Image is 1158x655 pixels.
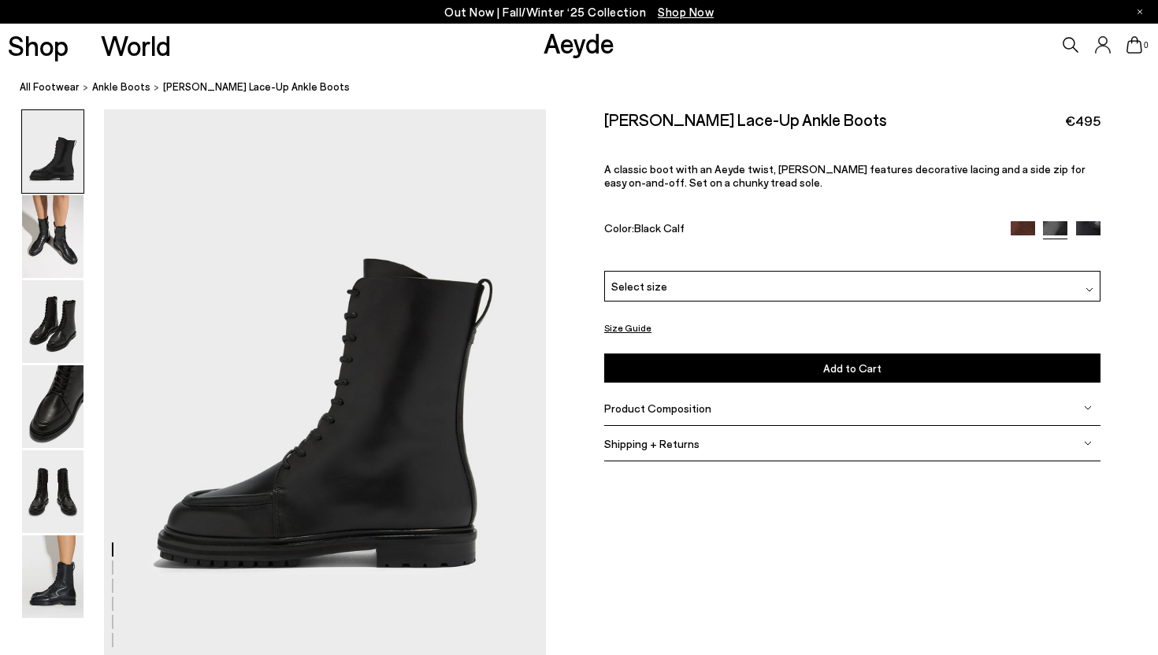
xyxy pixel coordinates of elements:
[22,450,84,533] img: Tate Lace-Up Ankle Boots - Image 5
[444,2,714,22] p: Out Now | Fall/Winter ‘25 Collection
[1084,439,1092,447] img: svg%3E
[604,318,651,338] button: Size Guide
[604,353,1100,383] button: Add to Cart
[611,279,667,295] span: Select size
[22,195,84,278] img: Tate Lace-Up Ankle Boots - Image 2
[544,26,614,59] a: Aeyde
[1086,286,1093,294] img: svg%3E
[1084,404,1092,412] img: svg%3E
[604,221,995,239] div: Color:
[1142,41,1150,50] span: 0
[604,402,711,415] span: Product Composition
[634,221,685,235] span: Black Calf
[604,109,887,129] h2: [PERSON_NAME] Lace-Up Ankle Boots
[1065,111,1100,131] span: €495
[604,163,1086,190] span: A classic boot with an Aeyde twist, [PERSON_NAME] features decorative lacing and a side zip for e...
[22,535,84,618] img: Tate Lace-Up Ankle Boots - Image 6
[101,31,171,59] a: World
[1126,36,1142,54] a: 0
[92,80,150,93] span: ankle boots
[22,110,84,193] img: Tate Lace-Up Ankle Boots - Image 1
[8,31,69,59] a: Shop
[20,79,80,95] a: All Footwear
[163,79,350,95] span: [PERSON_NAME] Lace-Up Ankle Boots
[604,437,700,450] span: Shipping + Returns
[92,79,150,95] a: ankle boots
[20,66,1158,109] nav: breadcrumb
[823,361,881,375] span: Add to Cart
[22,365,84,448] img: Tate Lace-Up Ankle Boots - Image 4
[22,280,84,363] img: Tate Lace-Up Ankle Boots - Image 3
[658,5,714,19] span: Navigate to /collections/new-in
